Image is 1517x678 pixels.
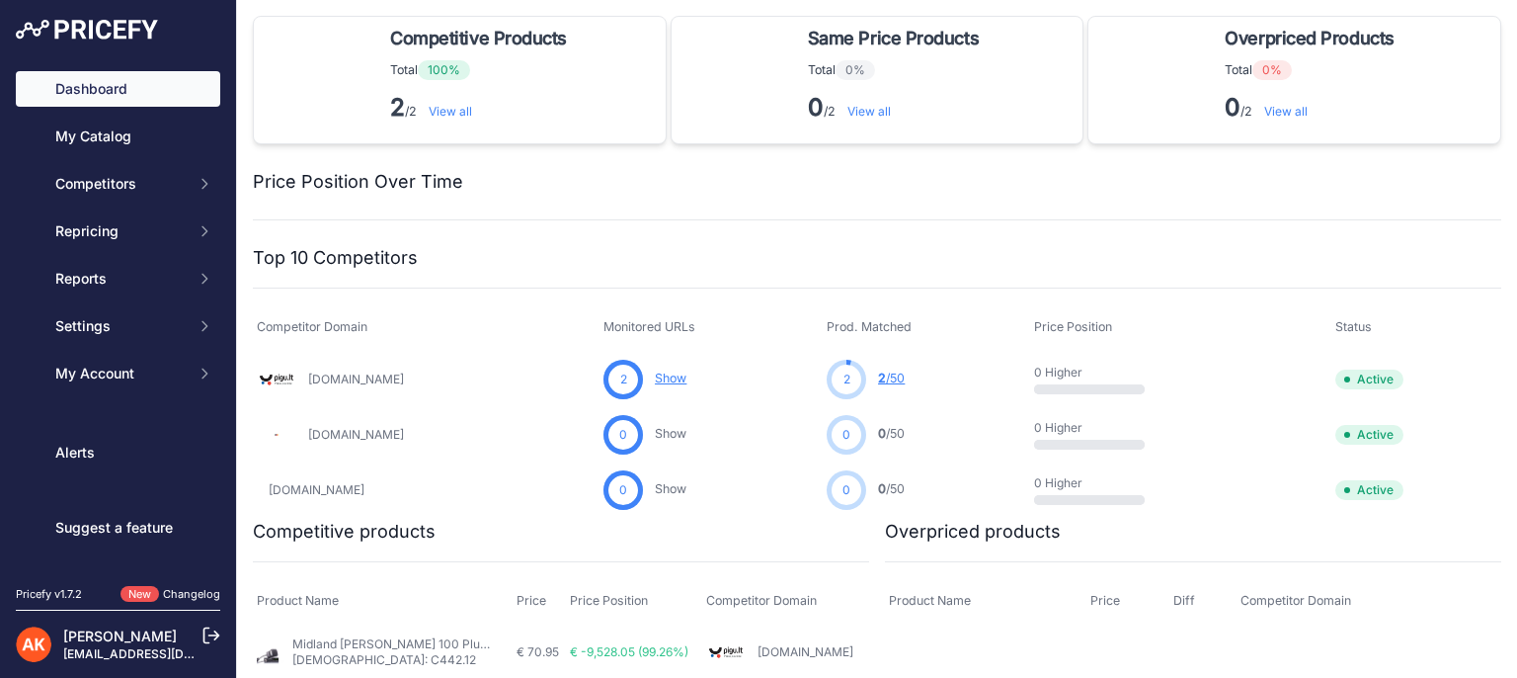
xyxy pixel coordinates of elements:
div: Pricefy v1.7.2 [16,586,82,603]
strong: 2 [390,93,405,122]
span: 2 [878,371,886,385]
span: New [120,586,159,603]
span: Competitor Domain [1240,593,1351,608]
a: Show [655,426,686,441]
a: Dashboard [16,71,220,107]
p: Total [390,60,575,80]
span: Reports [55,269,185,289]
a: Alerts [16,435,220,470]
span: 0 [878,426,886,441]
img: Pricefy Logo [16,20,158,40]
nav: Sidebar [16,71,220,562]
h2: Overpriced products [885,518,1061,546]
span: 0 [878,481,886,496]
a: [DOMAIN_NAME] [308,372,404,386]
button: Repricing [16,213,220,249]
span: Price [1090,593,1120,608]
span: Active [1335,425,1403,445]
a: View all [847,104,891,119]
span: Overpriced Products [1225,25,1394,52]
span: Product Name [889,593,971,608]
a: Midland [PERSON_NAME] 100 Plus CB radijo stotelė, 12V [292,636,606,651]
a: 0/50 [878,426,905,441]
p: /2 [1225,92,1401,124]
span: 100% [418,60,470,80]
a: My Catalog [16,119,220,154]
p: /2 [808,92,987,124]
a: [EMAIL_ADDRESS][DOMAIN_NAME] [63,646,270,661]
a: [PERSON_NAME] [63,628,177,644]
span: Price [517,593,546,608]
span: Status [1335,319,1372,334]
span: Repricing [55,221,185,241]
span: 2 [620,371,627,388]
span: Diff [1173,593,1195,608]
button: My Account [16,356,220,391]
span: Competitor Domain [257,319,367,334]
span: Price Position [1034,319,1112,334]
span: Competitor Domain [706,593,817,608]
span: 0% [836,60,875,80]
a: Suggest a feature [16,510,220,546]
a: View all [1264,104,1308,119]
p: 0 Higher [1034,365,1160,381]
a: [DOMAIN_NAME] [269,482,364,497]
a: 0/50 [878,481,905,496]
h2: Competitive products [253,518,436,546]
p: /2 [390,92,575,124]
button: Reports [16,261,220,297]
h2: Price Position Over Time [253,168,463,196]
h2: Top 10 Competitors [253,244,418,272]
span: € -9,528.05 (99.26%) [570,644,688,659]
span: Monitored URLs [603,319,695,334]
strong: 0 [1225,93,1240,122]
span: Prod. Matched [827,319,912,334]
span: My Account [55,364,185,383]
span: Product Name [257,593,339,608]
span: 2 [843,371,850,388]
p: Total [1225,60,1401,80]
p: 0 Higher [1034,475,1160,491]
span: 0% [1252,60,1292,80]
span: 0 [842,426,850,444]
span: Same Price Products [808,25,979,52]
a: Show [655,371,686,385]
a: View all [429,104,472,119]
span: Competitive Products [390,25,567,52]
span: Settings [55,316,185,336]
a: Changelog [163,587,220,601]
span: 0 [619,426,627,444]
span: 0 [842,481,850,499]
a: [DOMAIN_NAME] [308,427,404,442]
span: Price Position [570,593,648,608]
button: Settings [16,308,220,344]
a: 2/50 [878,371,905,385]
a: [DOMAIN_NAME] [758,644,853,659]
p: Total [808,60,987,80]
strong: 0 [808,93,824,122]
p: [DEMOGRAPHIC_DATA]: C442.12 [292,652,490,668]
span: € 70.95 [517,644,559,659]
a: Show [655,481,686,496]
span: Competitors [55,174,185,194]
span: Active [1335,370,1403,389]
span: 0 [619,481,627,499]
p: 0 Higher [1034,420,1160,436]
button: Competitors [16,166,220,202]
span: Active [1335,480,1403,500]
